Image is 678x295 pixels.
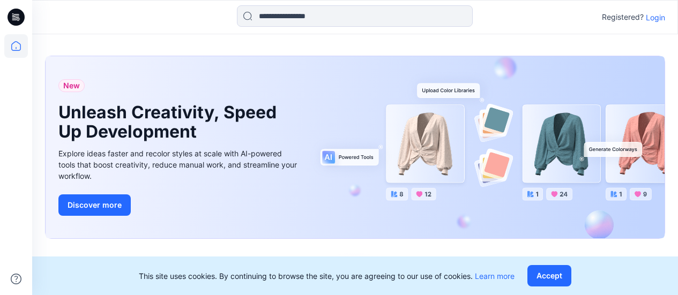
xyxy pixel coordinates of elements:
[139,270,515,282] p: This site uses cookies. By continuing to browse the site, you are agreeing to our use of cookies.
[58,194,131,216] button: Discover more
[58,194,300,216] a: Discover more
[58,103,284,141] h1: Unleash Creativity, Speed Up Development
[646,12,665,23] p: Login
[58,148,300,181] div: Explore ideas faster and recolor styles at scale with AI-powered tools that boost creativity, red...
[63,79,80,92] span: New
[527,265,571,286] button: Accept
[602,11,644,24] p: Registered?
[475,271,515,281] a: Learn more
